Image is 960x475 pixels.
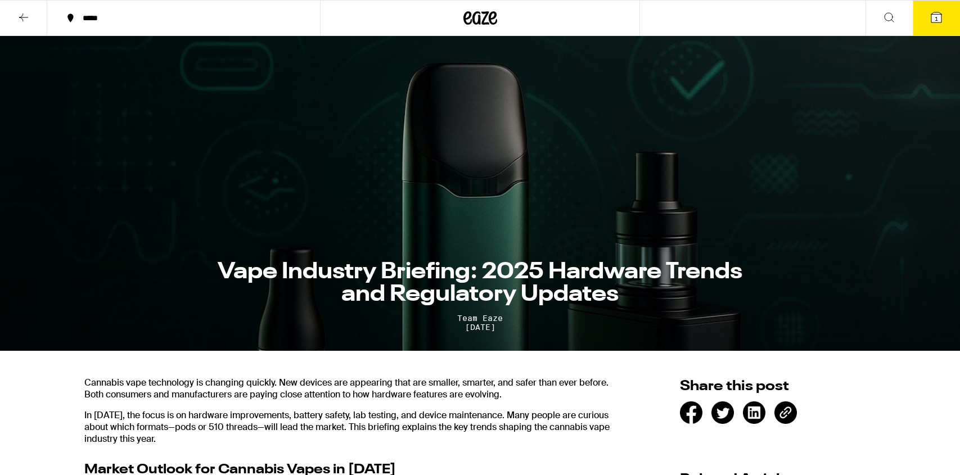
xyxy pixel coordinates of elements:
h1: Vape Industry Briefing: 2025 Hardware Trends and Regulatory Updates [199,261,761,306]
p: Cannabis vape technology is changing quickly. New devices are appearing that are smaller, smarter... [84,377,612,400]
div: [URL][DOMAIN_NAME] [774,401,797,424]
h2: Share this post [680,379,869,393]
span: Team Eaze [199,314,761,323]
p: In [DATE], the focus is on hardware improvements, battery safety, lab testing, and device mainten... [84,409,612,445]
span: 1 [935,15,938,22]
button: 1 [913,1,960,35]
span: [DATE] [199,323,761,332]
